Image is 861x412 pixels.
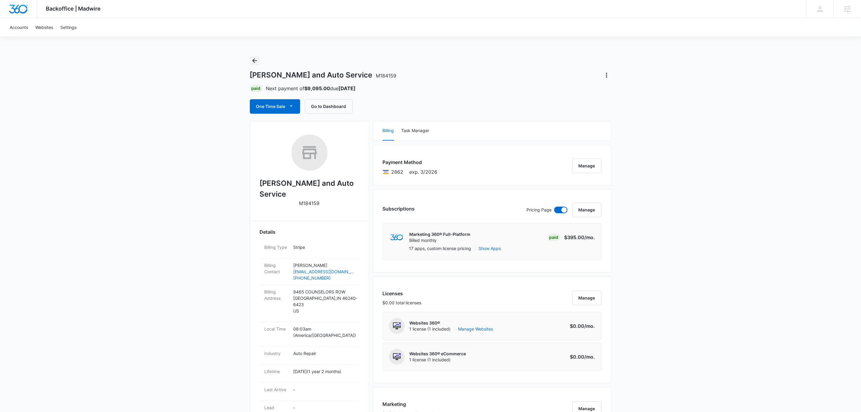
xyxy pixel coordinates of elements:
[339,85,356,91] strong: [DATE]
[32,18,57,36] a: Websites
[260,228,276,236] span: Details
[265,289,289,301] dt: Billing Address
[294,404,354,411] p: -
[299,200,320,207] p: M184159
[391,168,404,176] span: Visa ending with
[527,207,552,213] p: Pricing Page
[305,85,330,91] strong: $9,095.00
[46,5,101,12] span: Backoffice | Madwire
[294,289,354,314] p: 9465 COUNSELORS ROW [GEOGRAPHIC_DATA] , IN 46240-6423 US
[266,85,356,92] p: Next payment of due
[265,326,289,332] dt: Local Time
[376,73,397,79] span: M184159
[265,386,289,393] dt: Last Active
[564,234,595,241] p: $395.00
[410,231,471,237] p: Marketing 360® Full-Platform
[383,401,433,408] h3: Marketing
[410,168,438,176] span: exp. 3/2026
[260,347,359,365] div: IndustryAuto Repair
[294,368,354,375] p: [DATE] ( 1 year 2 months )
[383,290,422,297] h3: Licenses
[260,322,359,347] div: Local Time08:03am (America/[GEOGRAPHIC_DATA])
[409,245,471,252] p: 17 apps, custom license pricing
[294,326,354,338] p: 08:03am ( America/[GEOGRAPHIC_DATA] )
[572,159,602,173] button: Manage
[585,323,595,329] span: /mo.
[265,368,289,375] dt: Lifetime
[585,234,595,240] span: /mo.
[479,245,501,252] button: Show Apps
[390,234,403,241] img: marketing360Logo
[383,159,438,166] h3: Payment Method
[260,178,359,200] h2: [PERSON_NAME] and Auto Service
[410,237,471,243] p: Billed monthly
[294,350,354,357] p: Auto Repair
[294,386,354,393] p: -
[458,326,493,332] a: Manage Websites
[57,18,80,36] a: Settings
[383,205,415,212] h3: Subscriptions
[410,326,493,332] span: 1 license (1 included)
[265,262,289,275] dt: Billing Contact
[265,350,289,357] dt: Industry
[250,71,397,80] h1: [PERSON_NAME] and Auto Service
[305,99,353,114] button: Go to Dashboard
[260,365,359,383] div: Lifetime[DATE](1 year 2 months)
[410,320,493,326] p: Websites 360®
[548,234,560,241] div: Paid
[572,291,602,305] button: Manage
[401,121,429,141] button: Task Manager
[567,353,595,360] p: $0.00
[602,70,611,80] button: Actions
[260,240,359,258] div: Billing TypeStripe
[250,56,259,65] button: Back
[410,357,466,363] span: 1 license (1 included)
[567,322,595,330] p: $0.00
[250,85,262,92] div: Paid
[6,18,32,36] a: Accounts
[260,383,359,401] div: Last Active-
[383,299,422,306] p: $0.00 total licenses
[294,262,354,268] p: [PERSON_NAME]
[260,258,359,285] div: Billing Contact[PERSON_NAME][EMAIL_ADDRESS][DOMAIN_NAME][PHONE_NUMBER]
[410,351,466,357] p: Websites 360® eCommerce
[294,268,354,275] a: [EMAIL_ADDRESS][DOMAIN_NAME]
[572,203,602,217] button: Manage
[250,99,300,114] button: One Time Sale
[260,285,359,322] div: Billing Address9465 COUNSELORS ROW[GEOGRAPHIC_DATA],IN 46240-6423US
[265,244,289,250] dt: Billing Type
[294,244,354,250] p: Stripe
[585,354,595,360] span: /mo.
[294,275,354,281] a: [PHONE_NUMBER]
[383,121,394,141] button: Billing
